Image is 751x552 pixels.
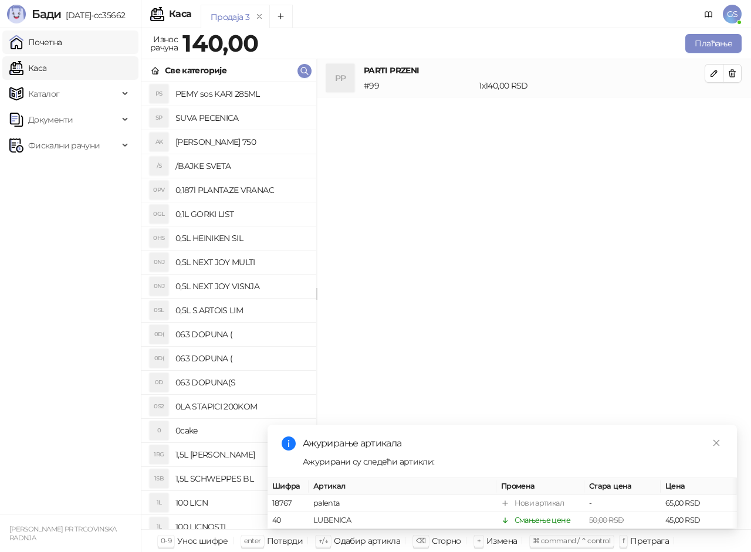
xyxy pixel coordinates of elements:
[175,253,307,272] h4: 0,5L NEXT JOY MULTI
[150,277,168,296] div: 0NJ
[175,157,307,175] h4: /BAJKE SVETA
[182,29,258,57] strong: 140,00
[32,7,61,21] span: Бади
[175,84,307,103] h4: PEMY sos KARI 285ML
[486,533,517,548] div: Измена
[477,536,481,545] span: +
[515,497,564,509] div: Нови артикал
[175,445,307,464] h4: 1,5L [PERSON_NAME]
[150,469,168,488] div: 1SB
[175,229,307,248] h4: 0,5L HEINIKEN SIL
[309,478,496,495] th: Артикал
[150,253,168,272] div: 0NJ
[584,478,661,495] th: Стара цена
[361,79,476,92] div: # 99
[9,56,46,80] a: Каса
[9,31,62,54] a: Почетна
[175,469,307,488] h4: 1,5L SCHWEPPES BL
[150,373,168,392] div: 0D
[175,517,307,536] h4: 100 LICNOSTI
[169,9,191,19] div: Каса
[309,512,496,529] td: LUBENICA
[268,495,309,512] td: 18767
[364,64,705,77] h4: PARTI PRZENI
[28,82,60,106] span: Каталог
[165,64,226,77] div: Све категорије
[252,12,267,22] button: remove
[282,436,296,451] span: info-circle
[723,5,742,23] span: GS
[589,516,624,524] span: 50,00 RSD
[496,478,584,495] th: Промена
[584,495,661,512] td: -
[533,536,611,545] span: ⌘ command / ⌃ control
[685,34,742,53] button: Плаћање
[150,349,168,368] div: 0D(
[211,11,249,23] div: Продаја 3
[661,478,737,495] th: Цена
[150,397,168,416] div: 0S2
[623,536,624,545] span: f
[303,455,723,468] div: Ажурирани су следећи артикли:
[148,32,180,55] div: Износ рачуна
[175,205,307,223] h4: 0,1L GORKI LIST
[175,133,307,151] h4: [PERSON_NAME] 750
[476,79,707,92] div: 1 x 140,00 RSD
[175,493,307,512] h4: 100 LICN
[268,478,309,495] th: Шифра
[710,436,723,449] a: Close
[28,134,100,157] span: Фискални рачуни
[175,373,307,392] h4: 063 DOPUNA(S
[177,533,228,548] div: Унос шифре
[319,536,328,545] span: ↑/↓
[150,133,168,151] div: AK
[175,277,307,296] h4: 0,5L NEXT JOY VISNJA
[309,495,496,512] td: palenta
[150,181,168,199] div: 0PV
[150,205,168,223] div: 0GL
[7,5,26,23] img: Logo
[661,495,737,512] td: 65,00 RSD
[334,533,400,548] div: Одабир артикла
[661,512,737,529] td: 45,00 RSD
[326,64,354,92] div: PP
[699,5,718,23] a: Документација
[150,301,168,320] div: 0SL
[515,514,570,526] div: Смањење цене
[267,533,303,548] div: Потврди
[150,493,168,512] div: 1L
[175,397,307,416] h4: 0LA STAPICI 200KOM
[244,536,261,545] span: enter
[150,229,168,248] div: 0HS
[416,536,425,545] span: ⌫
[9,525,117,542] small: [PERSON_NAME] PR TRGOVINSKA RADNJA
[150,421,168,440] div: 0
[175,349,307,368] h4: 063 DOPUNA (
[269,5,293,28] button: Add tab
[150,325,168,344] div: 0D(
[141,82,316,529] div: grid
[28,108,73,131] span: Документи
[150,517,168,536] div: 1L
[432,533,461,548] div: Сторно
[303,436,723,451] div: Ажурирање артикала
[150,157,168,175] div: /S
[712,439,720,447] span: close
[150,84,168,103] div: PS
[630,533,669,548] div: Претрага
[175,421,307,440] h4: 0cake
[150,445,168,464] div: 1RG
[150,109,168,127] div: SP
[268,512,309,529] td: 40
[175,301,307,320] h4: 0,5L S.ARTOIS LIM
[175,325,307,344] h4: 063 DOPUNA (
[61,10,125,21] span: [DATE]-cc35662
[161,536,171,545] span: 0-9
[175,181,307,199] h4: 0,187l PLANTAZE VRANAC
[175,109,307,127] h4: SUVA PECENICA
